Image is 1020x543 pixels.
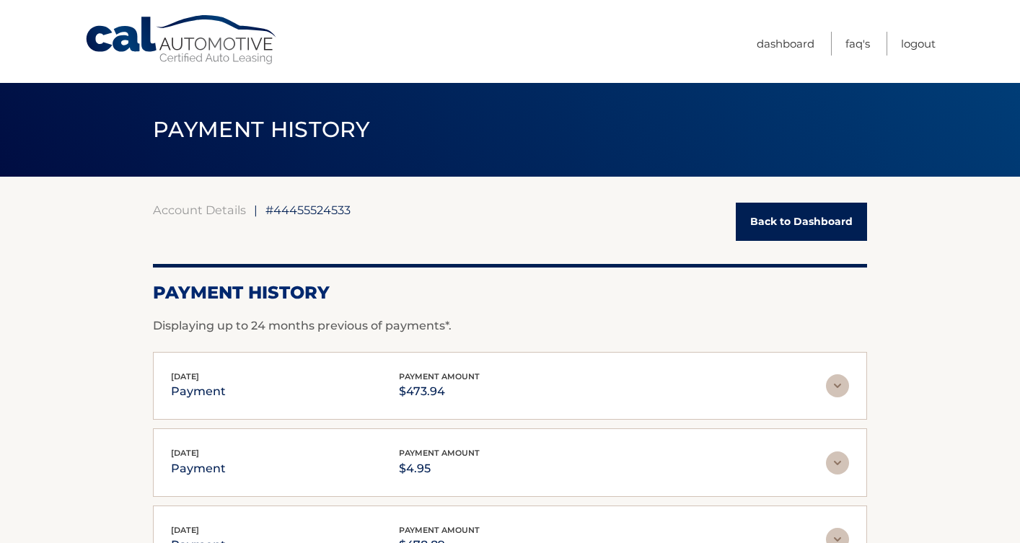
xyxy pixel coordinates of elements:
[736,203,867,241] a: Back to Dashboard
[399,381,480,402] p: $473.94
[171,381,226,402] p: payment
[171,371,199,381] span: [DATE]
[171,525,199,535] span: [DATE]
[265,203,351,217] span: #44455524533
[901,32,936,56] a: Logout
[153,317,867,335] p: Displaying up to 24 months previous of payments*.
[171,448,199,458] span: [DATE]
[171,459,226,479] p: payment
[84,14,279,66] a: Cal Automotive
[254,203,258,217] span: |
[399,459,480,479] p: $4.95
[757,32,814,56] a: Dashboard
[399,371,480,381] span: payment amount
[153,116,370,143] span: PAYMENT HISTORY
[826,451,849,474] img: accordion-rest.svg
[399,525,480,535] span: payment amount
[153,203,246,217] a: Account Details
[153,282,867,304] h2: Payment History
[845,32,870,56] a: FAQ's
[399,448,480,458] span: payment amount
[826,374,849,397] img: accordion-rest.svg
